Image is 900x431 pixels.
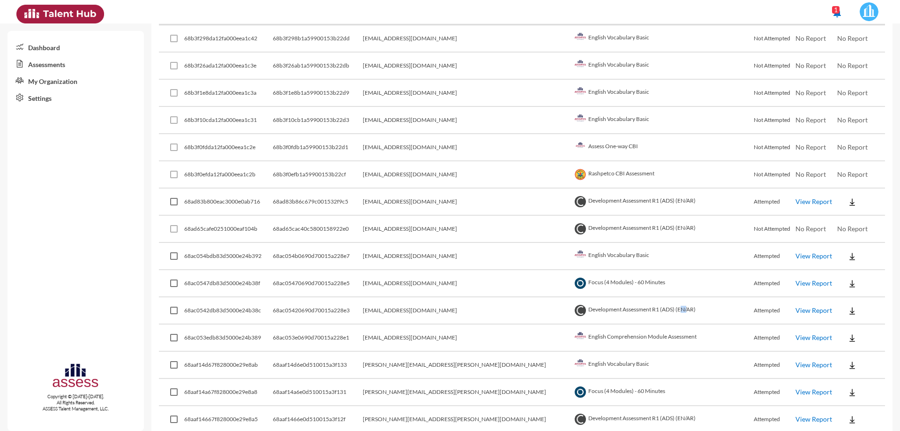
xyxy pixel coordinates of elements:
td: Focus (4 Modules) - 60 Minutes [572,379,754,406]
td: Development Assessment R1 (ADS) (EN/AR) [572,297,754,325]
td: English Comprehension Module Assessment [572,325,754,352]
td: 68b3f0fdb1a59900153b22d1 [273,134,363,161]
a: Settings [7,89,144,106]
a: View Report [795,279,832,287]
td: 68aaf14d67f828000e29e8ab [184,352,273,379]
td: [EMAIL_ADDRESS][DOMAIN_NAME] [363,80,572,107]
td: 68ad65cafe0251000eaf104b [184,216,273,243]
td: English Vocabulary Basic [572,53,754,80]
a: Assessments [7,55,144,72]
td: English Vocabulary Basic [572,243,754,270]
td: 68b3f0efb1a59900153b22cf [273,161,363,189]
p: Copyright © [DATE]-[DATE]. All Rights Reserved. ASSESS Talent Management, LLC. [7,393,144,412]
td: English Vocabulary Basic [572,80,754,107]
td: English Vocabulary Basic [572,352,754,379]
td: [EMAIL_ADDRESS][DOMAIN_NAME] [363,134,572,161]
td: English Vocabulary Basic [572,107,754,134]
td: Attempted [754,270,795,297]
td: 68ac054b0690d70015a228e7 [273,243,363,270]
td: Rashpetco CBI Assessment [572,161,754,189]
td: 68b3f10cb1a59900153b22d3 [273,107,363,134]
td: 68b3f10cda12fa000eea1c31 [184,107,273,134]
span: No Report [795,225,826,233]
td: [EMAIL_ADDRESS][DOMAIN_NAME] [363,325,572,352]
img: assesscompany-logo.png [52,362,99,392]
td: [PERSON_NAME][EMAIL_ADDRESS][PERSON_NAME][DOMAIN_NAME] [363,379,572,406]
span: No Report [837,34,868,42]
a: View Report [795,415,832,423]
span: No Report [795,61,826,69]
div: 1 [832,6,840,14]
a: Dashboard [7,38,144,55]
td: Assess One-way CBI [572,134,754,161]
a: View Report [795,388,832,396]
td: Not Attempted [754,53,795,80]
td: Attempted [754,297,795,325]
td: 68ac05420690d70015a228e3 [273,297,363,325]
td: [EMAIL_ADDRESS][DOMAIN_NAME] [363,25,572,53]
td: English Vocabulary Basic [572,25,754,53]
td: 68aaf14d6e0d510015a3f133 [273,352,363,379]
td: Not Attempted [754,25,795,53]
td: Attempted [754,189,795,216]
td: 68b3f0efda12fa000eea1c2b [184,161,273,189]
a: View Report [795,361,832,369]
td: 68b3f1e8b1a59900153b22d9 [273,80,363,107]
td: Not Attempted [754,134,795,161]
td: Development Assessment R1 (ADS) (EN/AR) [572,216,754,243]
td: Development Assessment R1 (ADS) (EN/AR) [572,189,754,216]
td: 68ac0547db83d5000e24b38f [184,270,273,297]
td: 68b3f298da12fa000eea1c42 [184,25,273,53]
span: No Report [837,225,868,233]
span: No Report [795,143,826,151]
td: [EMAIL_ADDRESS][DOMAIN_NAME] [363,53,572,80]
td: [EMAIL_ADDRESS][DOMAIN_NAME] [363,270,572,297]
td: 68aaf14a6e0d510015a3f131 [273,379,363,406]
td: 68b3f1e8da12fa000eea1c3a [184,80,273,107]
td: Not Attempted [754,216,795,243]
td: 68b3f26ab1a59900153b22db [273,53,363,80]
mat-icon: notifications [832,7,843,18]
a: View Report [795,252,832,260]
td: 68ad83b800eac3000e0ab716 [184,189,273,216]
td: 68ac053e0690d70015a228e1 [273,325,363,352]
td: Attempted [754,352,795,379]
td: [EMAIL_ADDRESS][DOMAIN_NAME] [363,189,572,216]
td: [EMAIL_ADDRESS][DOMAIN_NAME] [363,243,572,270]
span: No Report [837,143,868,151]
td: Not Attempted [754,107,795,134]
span: No Report [795,89,826,97]
a: View Report [795,306,832,314]
td: 68ac053edb83d5000e24b389 [184,325,273,352]
span: No Report [795,170,826,178]
span: No Report [837,89,868,97]
td: Focus (4 Modules) - 60 Minutes [572,270,754,297]
a: View Report [795,197,832,205]
span: No Report [837,116,868,124]
td: [PERSON_NAME][EMAIL_ADDRESS][PERSON_NAME][DOMAIN_NAME] [363,352,572,379]
td: 68ac0542db83d5000e24b38c [184,297,273,325]
a: My Organization [7,72,144,89]
span: No Report [795,116,826,124]
td: [EMAIL_ADDRESS][DOMAIN_NAME] [363,297,572,325]
span: No Report [795,34,826,42]
span: No Report [837,61,868,69]
span: No Report [837,170,868,178]
td: 68b3f298b1a59900153b22dd [273,25,363,53]
td: 68b3f26ada12fa000eea1c3e [184,53,273,80]
td: [EMAIL_ADDRESS][DOMAIN_NAME] [363,161,572,189]
td: Attempted [754,325,795,352]
td: 68ad65cac40c5800158922e0 [273,216,363,243]
td: 68ac054bdb83d5000e24b392 [184,243,273,270]
td: Not Attempted [754,161,795,189]
td: Not Attempted [754,80,795,107]
td: 68ac05470690d70015a228e5 [273,270,363,297]
td: Attempted [754,379,795,406]
td: [EMAIL_ADDRESS][DOMAIN_NAME] [363,216,572,243]
a: View Report [795,333,832,341]
td: Attempted [754,243,795,270]
td: 68ad83b86c679c001532f9c5 [273,189,363,216]
td: [EMAIL_ADDRESS][DOMAIN_NAME] [363,107,572,134]
td: 68b3f0fdda12fa000eea1c2e [184,134,273,161]
td: 68aaf14a67f828000e29e8a8 [184,379,273,406]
